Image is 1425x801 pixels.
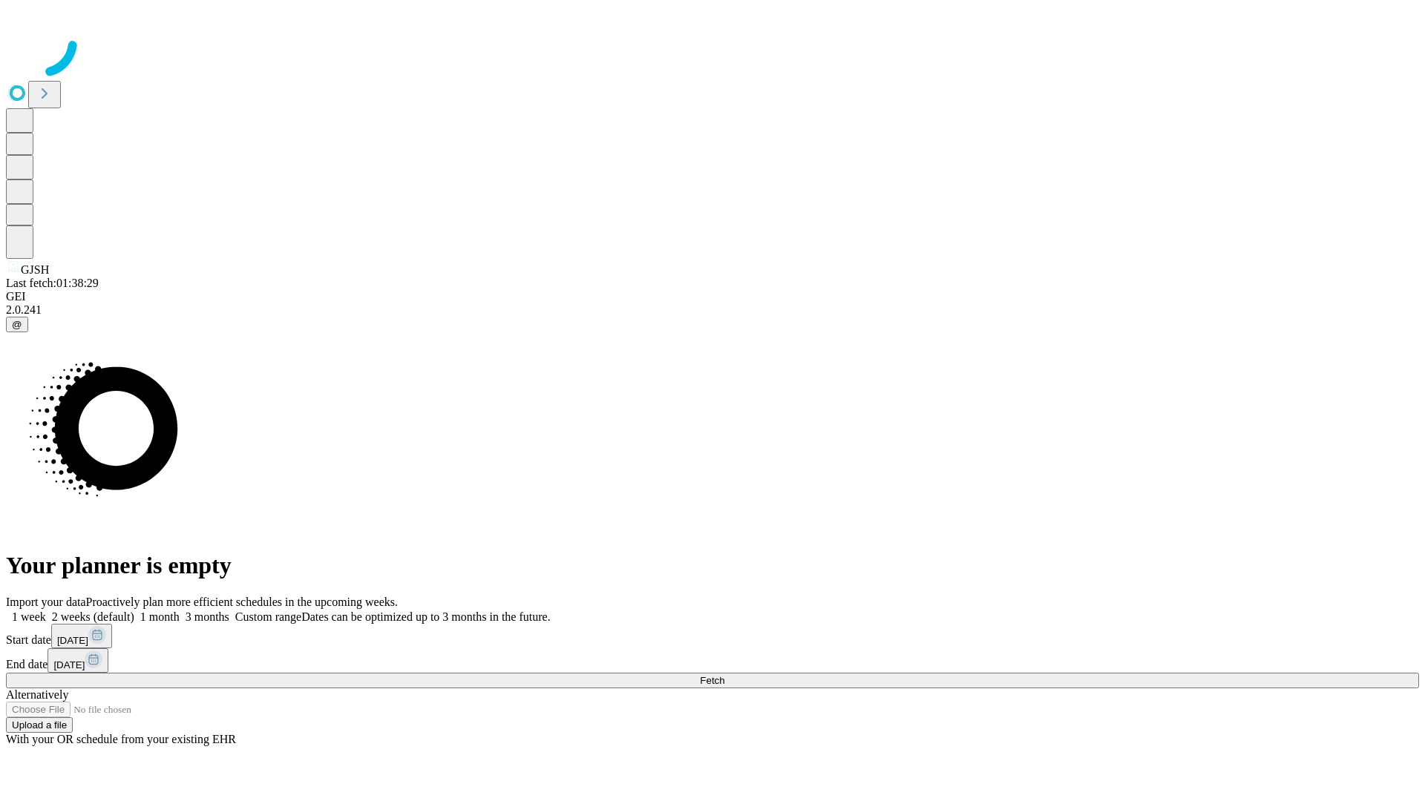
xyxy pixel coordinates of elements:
[235,610,301,623] span: Custom range
[51,624,112,648] button: [DATE]
[21,263,49,276] span: GJSH
[140,610,180,623] span: 1 month
[6,303,1419,317] div: 2.0.241
[47,648,108,673] button: [DATE]
[700,675,724,686] span: Fetch
[6,673,1419,688] button: Fetch
[86,596,398,608] span: Proactively plan more efficient schedules in the upcoming weeks.
[12,610,46,623] span: 1 week
[12,319,22,330] span: @
[186,610,229,623] span: 3 months
[52,610,134,623] span: 2 weeks (default)
[6,733,236,745] span: With your OR schedule from your existing EHR
[6,317,28,332] button: @
[301,610,550,623] span: Dates can be optimized up to 3 months in the future.
[6,596,86,608] span: Import your data
[57,635,88,646] span: [DATE]
[53,659,85,670] span: [DATE]
[6,648,1419,673] div: End date
[6,717,73,733] button: Upload a file
[6,552,1419,579] h1: Your planner is empty
[6,688,68,701] span: Alternatively
[6,290,1419,303] div: GEI
[6,277,99,289] span: Last fetch: 01:38:29
[6,624,1419,648] div: Start date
